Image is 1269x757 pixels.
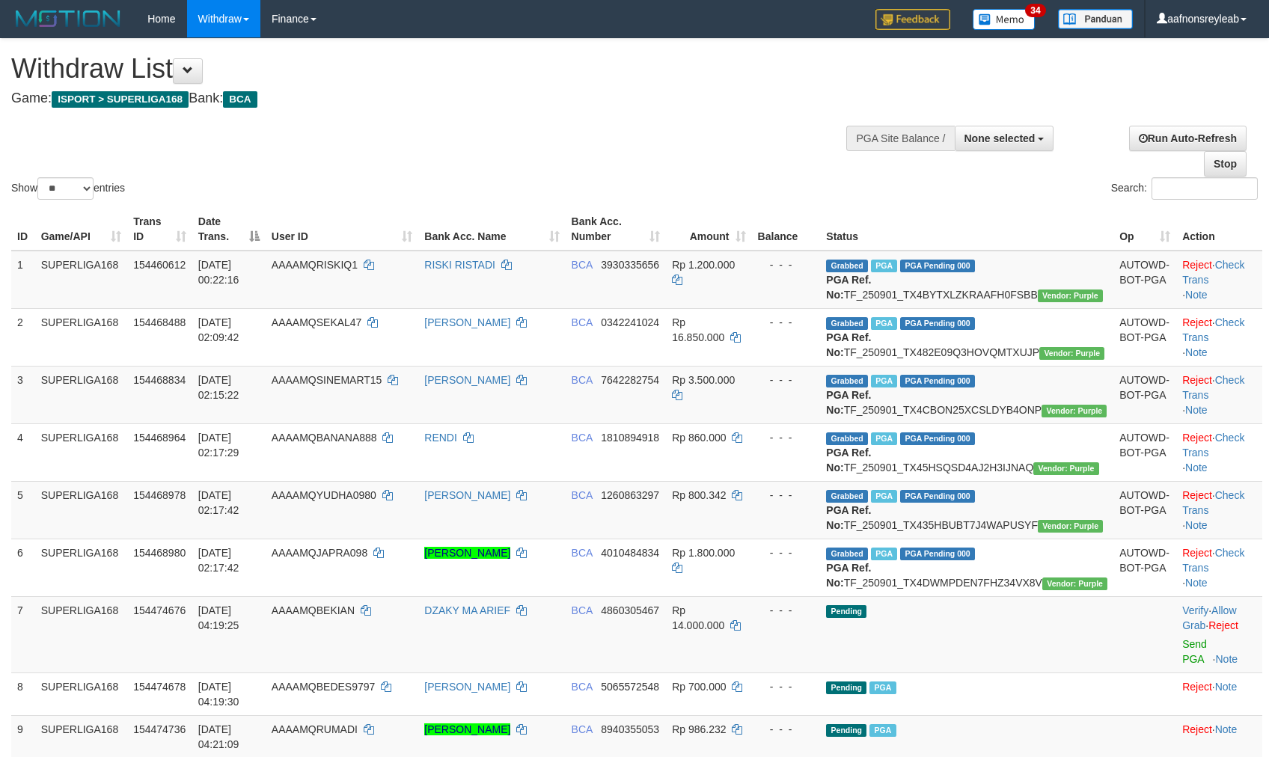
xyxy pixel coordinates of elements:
[758,722,815,737] div: - - -
[871,260,897,272] span: Marked by aafnonsreyleab
[666,208,751,251] th: Amount: activate to sort column ascending
[198,547,239,574] span: [DATE] 02:17:42
[1182,489,1244,516] a: Check Trans
[1182,723,1212,735] a: Reject
[752,208,821,251] th: Balance
[1113,423,1176,481] td: AUTOWD-BOT-PGA
[1033,462,1098,475] span: Vendor URL: https://trx4.1velocity.biz
[871,490,897,503] span: Marked by aafchoeunmanni
[272,374,382,386] span: AAAAMQSINEMART15
[900,490,975,503] span: PGA Pending
[133,259,186,271] span: 154460612
[572,489,593,501] span: BCA
[133,432,186,444] span: 154468964
[1039,347,1104,360] span: Vendor URL: https://trx4.1velocity.biz
[826,274,871,301] b: PGA Ref. No:
[672,547,735,559] span: Rp 1.800.000
[1038,289,1103,302] span: Vendor URL: https://trx4.1velocity.biz
[1182,259,1212,271] a: Reject
[846,126,954,151] div: PGA Site Balance /
[826,317,868,330] span: Grabbed
[133,604,186,616] span: 154474676
[826,375,868,387] span: Grabbed
[1216,653,1238,665] a: Note
[672,259,735,271] span: Rp 1.200.000
[424,259,495,271] a: RISKI RISTADI
[1113,251,1176,309] td: AUTOWD-BOT-PGA
[1176,672,1262,715] td: ·
[900,260,975,272] span: PGA Pending
[973,9,1036,30] img: Button%20Memo.svg
[266,208,418,251] th: User ID: activate to sort column ascending
[601,259,659,271] span: Copy 3930335656 to clipboard
[900,548,975,560] span: PGA Pending
[826,605,866,618] span: Pending
[35,251,127,309] td: SUPERLIGA168
[52,91,189,108] span: ISPORT > SUPERLIGA168
[35,423,127,481] td: SUPERLIGA168
[1113,308,1176,366] td: AUTOWD-BOT-PGA
[826,260,868,272] span: Grabbed
[1182,547,1212,559] a: Reject
[1042,577,1107,590] span: Vendor URL: https://trx4.1velocity.biz
[672,432,726,444] span: Rp 860.000
[11,539,35,596] td: 6
[35,208,127,251] th: Game/API: activate to sort column ascending
[1113,481,1176,539] td: AUTOWD-BOT-PGA
[572,259,593,271] span: BCA
[572,374,593,386] span: BCA
[1176,366,1262,423] td: · ·
[133,681,186,693] span: 154474678
[1215,681,1238,693] a: Note
[35,308,127,366] td: SUPERLIGA168
[826,331,871,358] b: PGA Ref. No:
[133,489,186,501] span: 154468978
[1113,208,1176,251] th: Op: activate to sort column ascending
[672,681,726,693] span: Rp 700.000
[272,316,362,328] span: AAAAMQSEKAL47
[900,375,975,387] span: PGA Pending
[601,374,659,386] span: Copy 7642282754 to clipboard
[198,604,239,631] span: [DATE] 04:19:25
[1182,259,1244,286] a: Check Trans
[1182,681,1212,693] a: Reject
[1113,366,1176,423] td: AUTOWD-BOT-PGA
[1182,432,1244,459] a: Check Trans
[1176,539,1262,596] td: · ·
[1185,519,1208,531] a: Note
[11,366,35,423] td: 3
[1176,308,1262,366] td: · ·
[900,317,975,330] span: PGA Pending
[1185,346,1208,358] a: Note
[272,604,355,616] span: AAAAMQBEKIAN
[1208,619,1238,631] a: Reject
[572,432,593,444] span: BCA
[198,681,239,708] span: [DATE] 04:19:30
[871,432,897,445] span: Marked by aafchoeunmanni
[572,604,593,616] span: BCA
[1185,577,1208,589] a: Note
[672,374,735,386] span: Rp 3.500.000
[672,489,726,501] span: Rp 800.342
[871,317,897,330] span: Marked by aafnonsreyleab
[1185,462,1208,473] a: Note
[601,547,659,559] span: Copy 4010484834 to clipboard
[964,132,1036,144] span: None selected
[424,374,510,386] a: [PERSON_NAME]
[869,681,896,694] span: Marked by aafnonsreyleab
[820,208,1113,251] th: Status
[223,91,257,108] span: BCA
[1182,604,1236,631] span: ·
[1185,404,1208,416] a: Note
[198,316,239,343] span: [DATE] 02:09:42
[672,316,724,343] span: Rp 16.850.000
[820,308,1113,366] td: TF_250901_TX482E09Q3HOVQMTXUJP
[1182,374,1212,386] a: Reject
[1176,596,1262,672] td: · ·
[1042,405,1107,417] span: Vendor URL: https://trx4.1velocity.biz
[424,723,510,735] a: [PERSON_NAME]
[826,432,868,445] span: Grabbed
[601,681,659,693] span: Copy 5065572548 to clipboard
[1215,723,1238,735] a: Note
[572,723,593,735] span: BCA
